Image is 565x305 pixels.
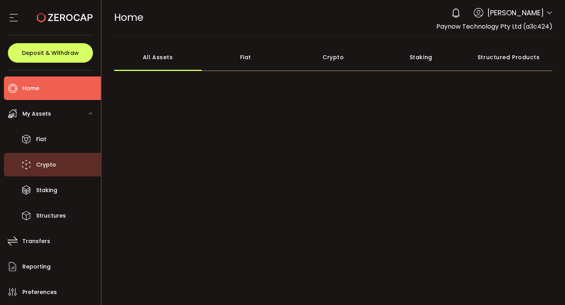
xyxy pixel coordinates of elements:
div: Crypto [290,44,377,71]
div: Fiat [202,44,290,71]
span: Staking [36,185,57,196]
span: Transfers [22,236,50,247]
span: Deposit & Withdraw [22,50,79,56]
span: [PERSON_NAME] [487,7,544,18]
span: Structures [36,210,66,221]
span: Fiat [36,134,46,145]
div: Staking [377,44,465,71]
div: Structured Products [465,44,553,71]
span: Home [22,83,39,94]
span: Reporting [22,261,51,272]
iframe: Chat Widget [526,267,565,305]
div: All Assets [114,44,202,71]
span: Crypto [36,159,56,171]
button: Deposit & Withdraw [8,43,93,63]
span: Paynow Technology Pty Ltd (a3c424) [436,22,552,31]
span: Home [114,11,143,24]
span: Preferences [22,287,57,298]
span: My Assets [22,108,51,120]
